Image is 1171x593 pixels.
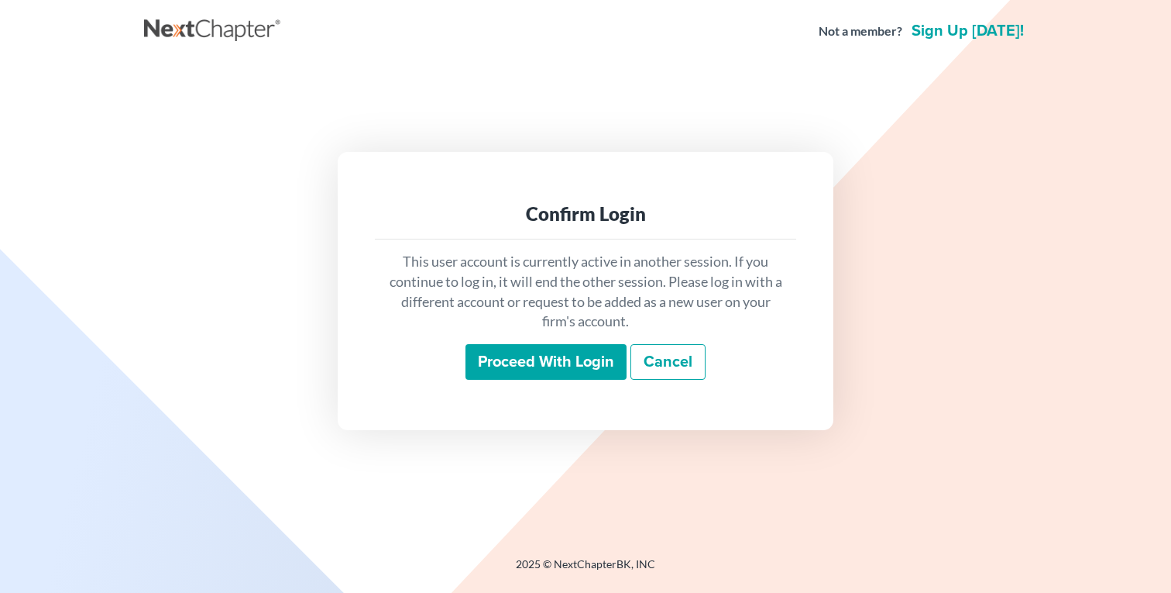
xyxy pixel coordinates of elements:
[819,22,902,40] strong: Not a member?
[908,23,1027,39] a: Sign up [DATE]!
[465,344,627,380] input: Proceed with login
[387,252,784,332] p: This user account is currently active in another session. If you continue to log in, it will end ...
[630,344,706,380] a: Cancel
[387,202,784,226] div: Confirm Login
[144,557,1027,584] div: 2025 © NextChapterBK, INC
